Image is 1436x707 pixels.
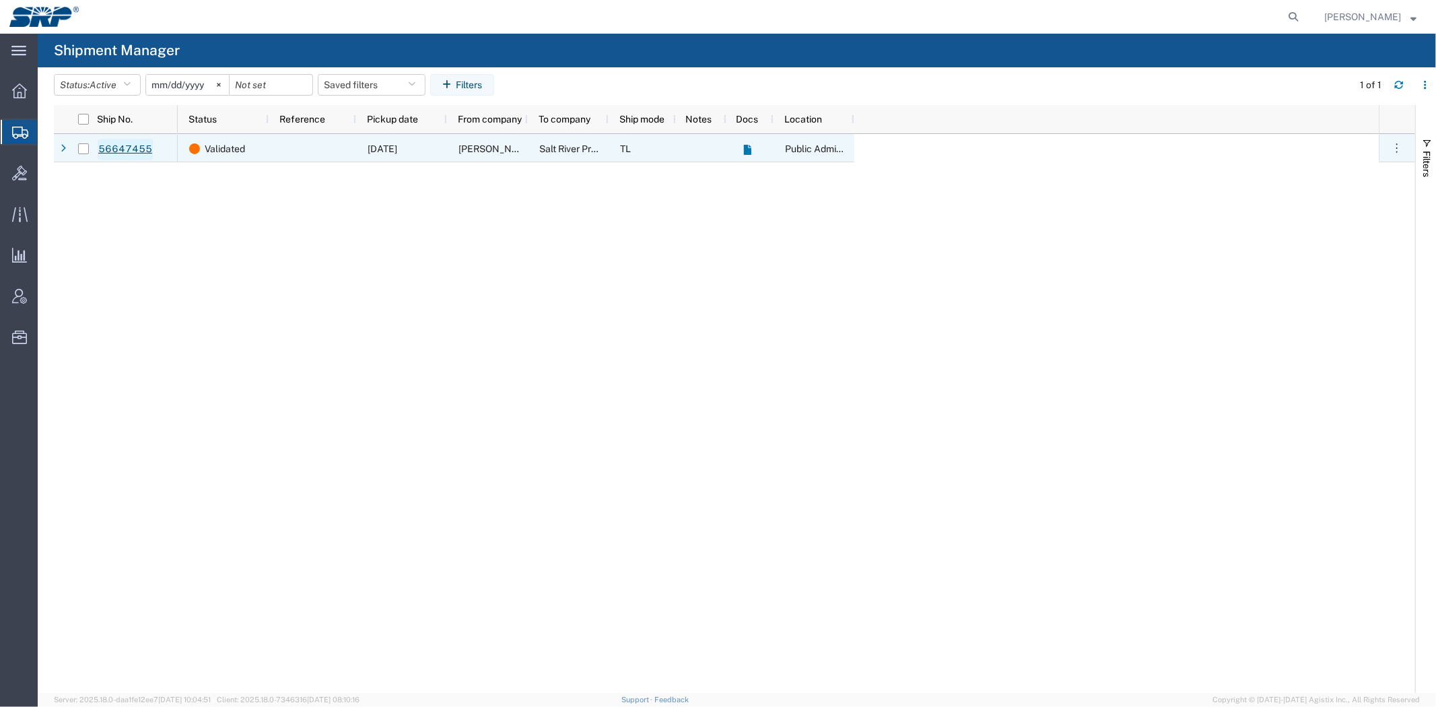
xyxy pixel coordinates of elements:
[217,696,360,704] span: Client: 2025.18.0-7346316
[307,696,360,704] span: [DATE] 08:10:16
[430,74,494,96] button: Filters
[539,143,613,154] span: Salt River Project
[189,114,217,125] span: Status
[1421,151,1432,177] span: Filters
[1324,9,1417,25] button: [PERSON_NAME]
[539,114,590,125] span: To company
[685,114,712,125] span: Notes
[205,135,245,163] span: Validated
[367,114,418,125] span: Pickup date
[97,114,133,125] span: Ship No.
[785,143,914,154] span: Public Administration Buidling
[158,696,211,704] span: [DATE] 10:04:51
[279,114,325,125] span: Reference
[621,696,655,704] a: Support
[458,114,522,125] span: From company
[1212,694,1420,706] span: Copyright © [DATE]-[DATE] Agistix Inc., All Rights Reserved
[1324,9,1401,24] span: Marissa Camacho
[54,696,211,704] span: Server: 2025.18.0-daa1fe12ee7
[620,143,631,154] span: TL
[54,34,180,67] h4: Shipment Manager
[9,7,79,27] img: logo
[654,696,689,704] a: Feedback
[784,114,822,125] span: Location
[146,75,229,95] input: Not set
[1360,78,1383,92] div: 1 of 1
[368,143,397,154] span: 09/04/2025
[98,139,153,160] a: 56647455
[54,74,141,96] button: Status:Active
[619,114,664,125] span: Ship mode
[737,114,759,125] span: Docs
[230,75,312,95] input: Not set
[458,143,535,154] span: Neal Brothers
[90,79,116,90] span: Active
[318,74,425,96] button: Saved filters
